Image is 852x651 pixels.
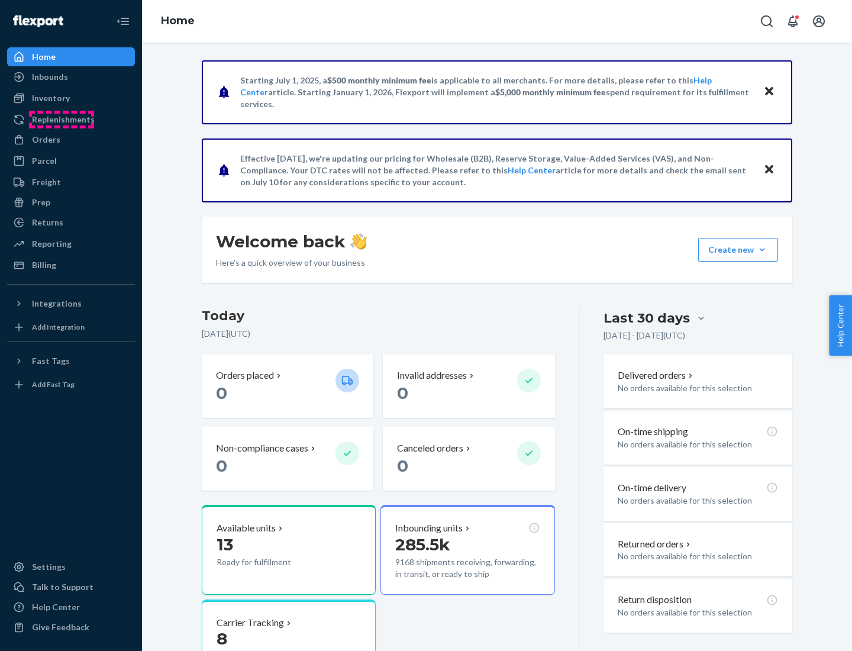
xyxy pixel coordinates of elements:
[7,598,135,617] a: Help Center
[161,14,195,27] a: Home
[618,550,778,562] p: No orders available for this selection
[151,4,204,38] ol: breadcrumbs
[698,238,778,262] button: Create new
[32,322,85,332] div: Add Integration
[618,439,778,450] p: No orders available for this selection
[383,427,554,491] button: Canceled orders 0
[380,505,554,595] button: Inbounding units285.5k9168 shipments receiving, forwarding, in transit, or ready to ship
[7,173,135,192] a: Freight
[603,309,690,327] div: Last 30 days
[397,456,408,476] span: 0
[111,9,135,33] button: Close Navigation
[383,354,554,418] button: Invalid addresses 0
[32,601,80,613] div: Help Center
[618,537,693,551] button: Returned orders
[32,581,93,593] div: Talk to Support
[618,607,778,618] p: No orders available for this selection
[217,616,284,630] p: Carrier Tracking
[807,9,831,33] button: Open account menu
[216,456,227,476] span: 0
[240,75,752,110] p: Starting July 1, 2025, a is applicable to all merchants. For more details, please refer to this a...
[7,213,135,232] a: Returns
[7,256,135,275] a: Billing
[618,382,778,394] p: No orders available for this selection
[202,427,373,491] button: Non-compliance cases 0
[395,534,450,555] span: 285.5k
[32,114,95,125] div: Replenishments
[240,153,752,188] p: Effective [DATE], we're updating our pricing for Wholesale (B2B), Reserve Storage, Value-Added Se...
[7,130,135,149] a: Orders
[32,217,63,228] div: Returns
[217,556,326,568] p: Ready for fulfillment
[32,379,75,389] div: Add Fast Tag
[32,155,57,167] div: Parcel
[7,352,135,370] button: Fast Tags
[618,481,686,495] p: On-time delivery
[32,561,66,573] div: Settings
[618,369,695,382] button: Delivered orders
[216,441,308,455] p: Non-compliance cases
[7,318,135,337] a: Add Integration
[7,67,135,86] a: Inbounds
[32,51,56,63] div: Home
[32,196,50,208] div: Prep
[7,294,135,313] button: Integrations
[13,15,63,27] img: Flexport logo
[216,231,367,252] h1: Welcome back
[202,328,555,340] p: [DATE] ( UTC )
[217,534,233,555] span: 13
[508,165,556,175] a: Help Center
[7,152,135,170] a: Parcel
[495,87,606,97] span: $5,000 monthly minimum fee
[755,9,779,33] button: Open Search Box
[7,110,135,129] a: Replenishments
[7,47,135,66] a: Home
[7,618,135,637] button: Give Feedback
[216,369,274,382] p: Orders placed
[761,83,777,101] button: Close
[829,295,852,356] button: Help Center
[397,383,408,403] span: 0
[32,355,70,367] div: Fast Tags
[32,71,68,83] div: Inbounds
[7,234,135,253] a: Reporting
[32,298,82,310] div: Integrations
[761,162,777,179] button: Close
[618,495,778,507] p: No orders available for this selection
[202,354,373,418] button: Orders placed 0
[217,629,227,649] span: 8
[603,330,685,341] p: [DATE] - [DATE] ( UTC )
[32,621,89,633] div: Give Feedback
[618,425,688,439] p: On-time shipping
[32,176,61,188] div: Freight
[217,521,276,535] p: Available units
[397,441,463,455] p: Canceled orders
[202,307,555,325] h3: Today
[7,193,135,212] a: Prep
[7,557,135,576] a: Settings
[350,233,367,250] img: hand-wave emoji
[395,556,540,580] p: 9168 shipments receiving, forwarding, in transit, or ready to ship
[781,9,805,33] button: Open notifications
[397,369,467,382] p: Invalid addresses
[395,521,463,535] p: Inbounding units
[216,383,227,403] span: 0
[32,238,72,250] div: Reporting
[202,505,376,595] button: Available units13Ready for fulfillment
[216,257,367,269] p: Here’s a quick overview of your business
[32,259,56,271] div: Billing
[327,75,431,85] span: $500 monthly minimum fee
[7,578,135,597] a: Talk to Support
[32,134,60,146] div: Orders
[7,89,135,108] a: Inventory
[32,92,70,104] div: Inventory
[7,375,135,394] a: Add Fast Tag
[618,593,692,607] p: Return disposition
